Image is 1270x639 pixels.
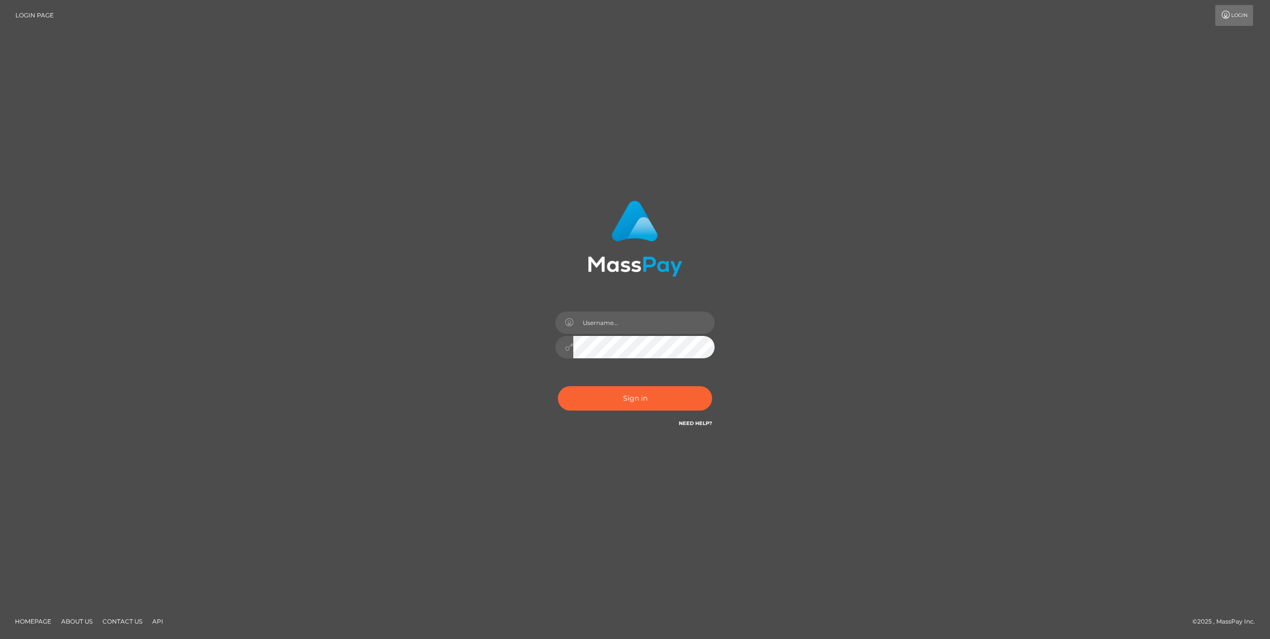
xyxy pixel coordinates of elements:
a: Need Help? [679,420,712,426]
img: MassPay Login [588,201,682,277]
a: Login [1215,5,1253,26]
a: API [148,614,167,629]
button: Sign in [558,386,712,411]
div: © 2025 , MassPay Inc. [1192,616,1263,627]
a: Contact Us [99,614,146,629]
input: Username... [573,312,715,334]
a: About Us [57,614,97,629]
a: Homepage [11,614,55,629]
a: Login Page [15,5,54,26]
